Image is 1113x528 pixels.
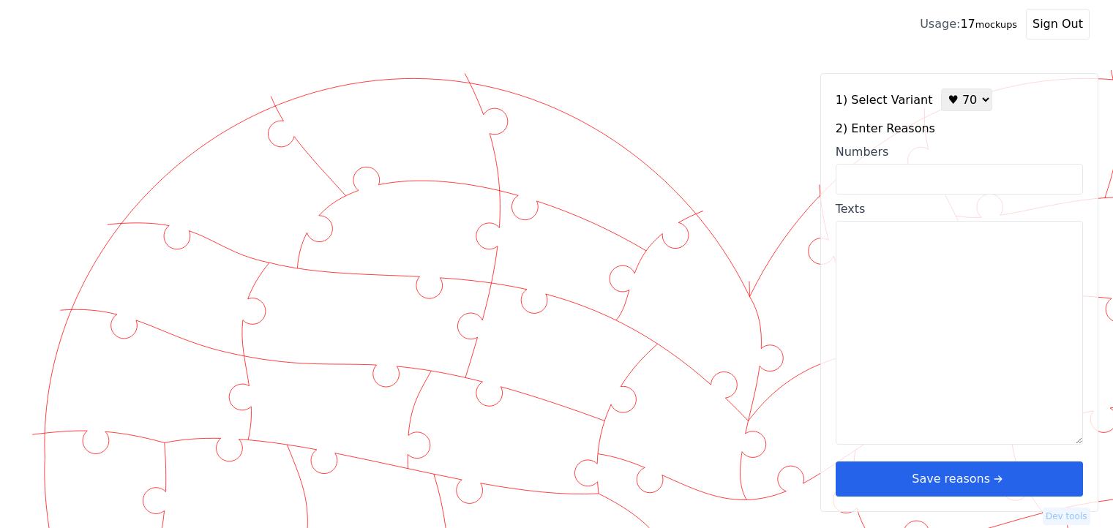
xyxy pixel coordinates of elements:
[836,221,1083,445] textarea: Texts
[836,143,1083,161] div: Numbers
[836,164,1083,195] input: Numbers
[975,19,1017,30] small: mockups
[836,91,933,109] label: 1) Select Variant
[920,17,960,31] span: Usage:
[836,120,1083,137] label: 2) Enter Reasons
[836,200,1083,218] div: Texts
[1043,508,1090,525] button: Dev tools
[836,461,1083,497] button: Save reasonsarrow right short
[990,471,1006,487] svg: arrow right short
[920,15,1017,33] div: 17
[1026,9,1090,39] button: Sign Out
